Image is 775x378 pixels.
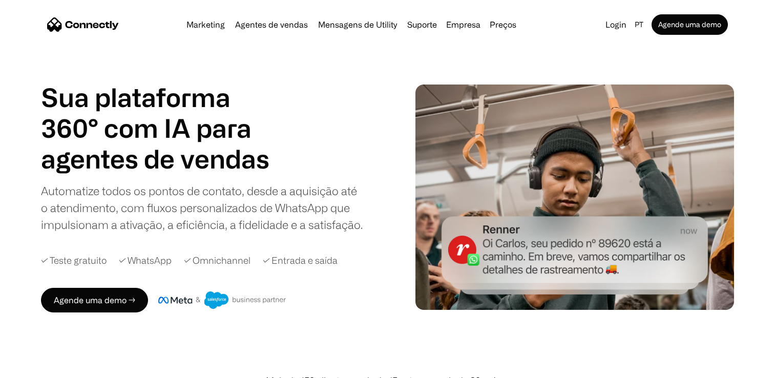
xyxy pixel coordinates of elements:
a: Agende uma demo → [41,288,148,312]
ul: Language list [20,360,61,374]
a: Preços [486,20,520,29]
div: ✓ Omnichannel [184,254,250,267]
div: ✓ Teste gratuito [41,254,107,267]
div: Empresa [446,17,480,32]
h1: Sua plataforma 360° com IA para [41,82,277,143]
div: Automatize todos os pontos de contato, desde a aquisição até o atendimento, com fluxos personaliz... [41,182,364,233]
div: pt [631,17,650,32]
aside: Language selected: Português (Brasil) [10,359,61,374]
a: Suporte [403,20,441,29]
div: Empresa [443,17,484,32]
div: 1 of 4 [41,143,277,174]
a: Marketing [182,20,229,29]
a: Agentes de vendas [231,20,312,29]
div: ✓ Entrada e saída [263,254,338,267]
div: ✓ WhatsApp [119,254,172,267]
a: Mensagens de Utility [314,20,401,29]
div: pt [635,17,643,32]
a: Login [601,17,631,32]
a: home [47,17,119,32]
div: carousel [41,143,277,174]
img: Meta e crachá de parceiro de negócios do Salesforce. [158,291,286,309]
h1: agentes de vendas [41,143,277,174]
a: Agende uma demo [652,14,728,35]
